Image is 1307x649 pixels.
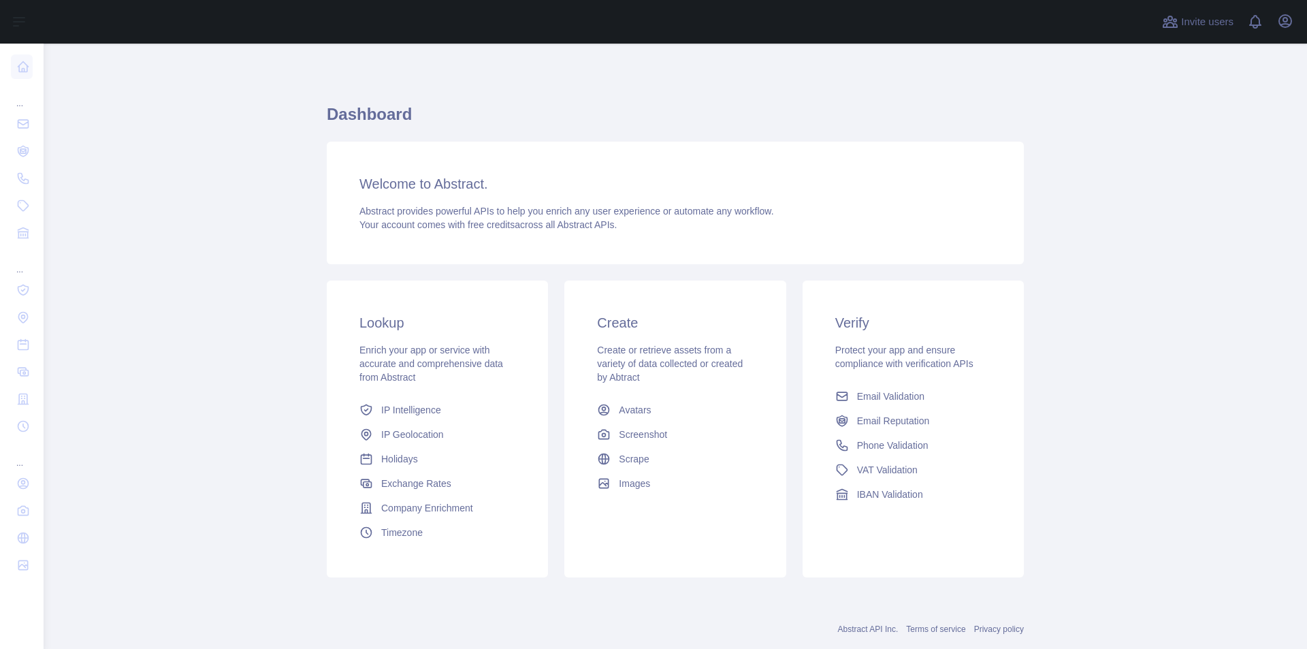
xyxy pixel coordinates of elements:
[830,409,997,433] a: Email Reputation
[619,428,667,441] span: Screenshot
[857,414,930,428] span: Email Reputation
[835,313,991,332] h3: Verify
[359,313,515,332] h3: Lookup
[381,403,441,417] span: IP Intelligence
[381,501,473,515] span: Company Enrichment
[11,82,33,109] div: ...
[619,452,649,466] span: Scrape
[835,345,973,369] span: Protect your app and ensure compliance with verification APIs
[381,526,423,539] span: Timezone
[381,477,451,490] span: Exchange Rates
[1181,14,1233,30] span: Invite users
[857,463,918,477] span: VAT Validation
[354,447,521,471] a: Holidays
[1159,11,1236,33] button: Invite users
[857,488,923,501] span: IBAN Validation
[974,624,1024,634] a: Privacy policy
[468,219,515,230] span: free credits
[906,624,965,634] a: Terms of service
[619,477,650,490] span: Images
[597,313,753,332] h3: Create
[354,520,521,545] a: Timezone
[830,482,997,507] a: IBAN Validation
[11,441,33,469] div: ...
[592,447,758,471] a: Scrape
[597,345,743,383] span: Create or retrieve assets from a variety of data collected or created by Abtract
[354,398,521,422] a: IP Intelligence
[354,496,521,520] a: Company Enrichment
[592,422,758,447] a: Screenshot
[381,428,444,441] span: IP Geolocation
[359,206,774,217] span: Abstract provides powerful APIs to help you enrich any user experience or automate any workflow.
[359,174,991,193] h3: Welcome to Abstract.
[354,422,521,447] a: IP Geolocation
[592,471,758,496] a: Images
[830,384,997,409] a: Email Validation
[830,433,997,458] a: Phone Validation
[359,219,617,230] span: Your account comes with across all Abstract APIs.
[592,398,758,422] a: Avatars
[11,248,33,275] div: ...
[857,439,929,452] span: Phone Validation
[354,471,521,496] a: Exchange Rates
[381,452,418,466] span: Holidays
[619,403,651,417] span: Avatars
[359,345,503,383] span: Enrich your app or service with accurate and comprehensive data from Abstract
[327,104,1024,136] h1: Dashboard
[838,624,899,634] a: Abstract API Inc.
[830,458,997,482] a: VAT Validation
[857,390,924,403] span: Email Validation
